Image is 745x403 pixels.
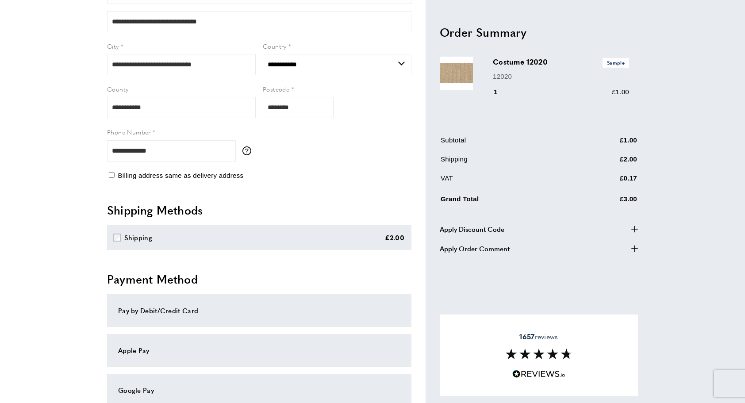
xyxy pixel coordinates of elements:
[441,173,575,190] td: VAT
[441,135,575,152] td: Subtotal
[441,154,575,171] td: Shipping
[124,232,152,243] div: Shipping
[519,332,558,341] span: reviews
[576,192,637,211] td: £3.00
[441,192,575,211] td: Grand Total
[118,385,400,395] div: Google Pay
[118,345,400,356] div: Apple Pay
[107,127,151,136] span: Phone Number
[493,71,629,81] p: 12020
[512,370,565,378] img: Reviews.io 5 stars
[440,223,504,234] span: Apply Discount Code
[493,57,629,67] h3: Costume 12020
[506,349,572,359] img: Reviews section
[107,84,128,93] span: County
[263,84,289,93] span: Postcode
[576,173,637,190] td: £0.17
[118,305,400,316] div: Pay by Debit/Credit Card
[576,154,637,171] td: £2.00
[385,232,405,243] div: £2.00
[440,243,510,253] span: Apply Order Comment
[107,202,411,218] h2: Shipping Methods
[440,57,473,90] img: Costume 12020
[109,172,115,178] input: Billing address same as delivery address
[242,146,256,155] button: More information
[493,87,510,97] div: 1
[576,135,637,152] td: £1.00
[612,88,629,96] span: £1.00
[440,24,638,40] h2: Order Summary
[107,271,411,287] h2: Payment Method
[603,58,629,67] span: Sample
[107,42,119,50] span: City
[519,331,534,342] strong: 1657
[263,42,287,50] span: Country
[118,172,243,179] span: Billing address same as delivery address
